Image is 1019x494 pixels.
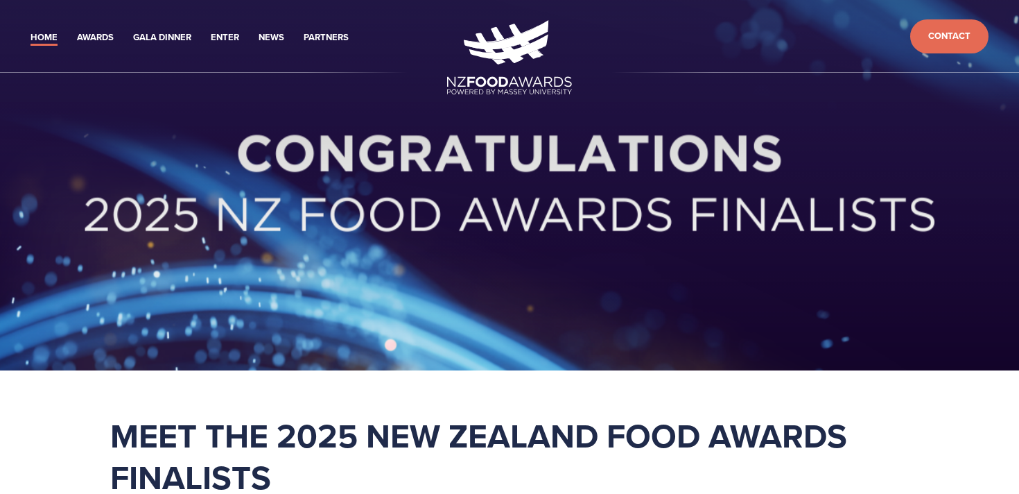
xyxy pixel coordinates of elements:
[31,30,58,46] a: Home
[910,19,988,53] a: Contact
[211,30,239,46] a: Enter
[77,30,114,46] a: Awards
[304,30,349,46] a: Partners
[133,30,191,46] a: Gala Dinner
[259,30,284,46] a: News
